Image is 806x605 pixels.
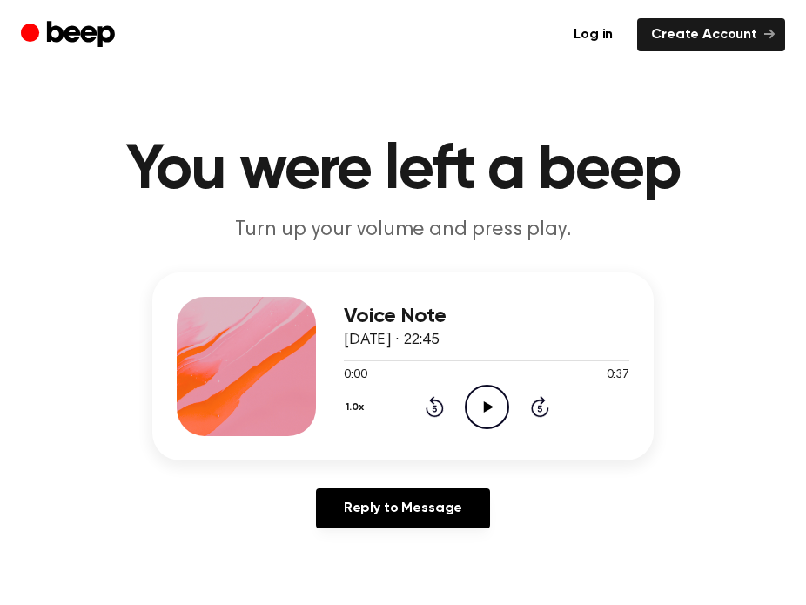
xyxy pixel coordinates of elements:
[344,393,371,422] button: 1.0x
[344,366,366,385] span: 0:00
[637,18,785,51] a: Create Account
[607,366,629,385] span: 0:37
[560,18,627,51] a: Log in
[344,333,440,348] span: [DATE] · 22:45
[344,305,629,328] h3: Voice Note
[21,18,119,52] a: Beep
[69,216,737,245] p: Turn up your volume and press play.
[316,488,490,528] a: Reply to Message
[21,139,785,202] h1: You were left a beep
